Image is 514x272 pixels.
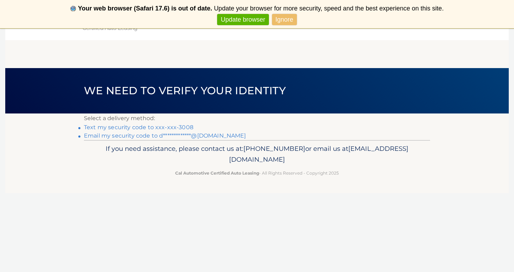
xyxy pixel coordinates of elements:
strong: Cal Automotive Certified Auto Leasing [175,170,259,176]
p: - All Rights Reserved - Copyright 2025 [88,169,426,177]
a: Ignore [272,14,297,25]
b: Your web browser (Safari 17.6) is out of date. [78,5,212,12]
span: Update your browser for more security, speed and the best experience on this site. [214,5,444,12]
p: Select a delivery method: [84,113,430,123]
span: We need to verify your identity [84,84,286,97]
p: If you need assistance, please contact us at: or email us at [88,143,426,166]
a: Text my security code to xxx-xxx-3008 [84,124,193,131]
span: [PHONE_NUMBER] [243,145,305,153]
a: Update browser [217,14,269,25]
